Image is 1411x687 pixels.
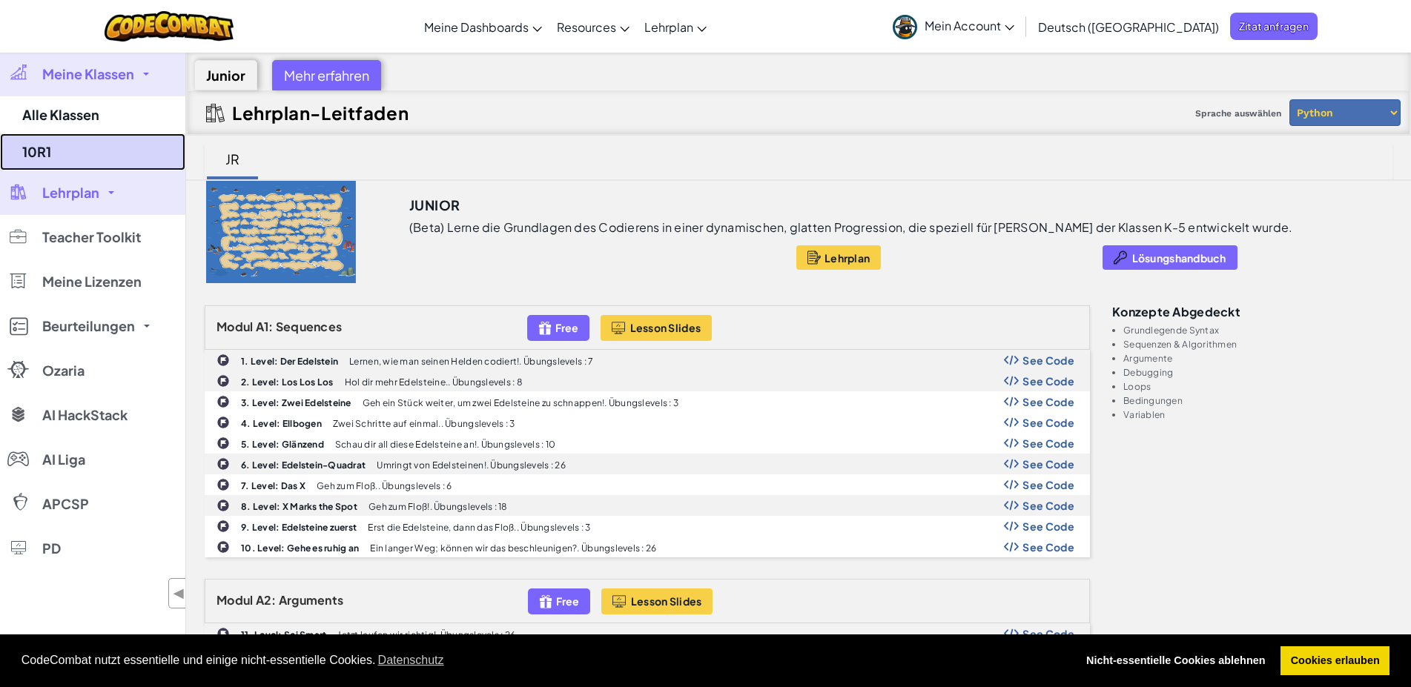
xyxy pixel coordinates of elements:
[375,649,446,671] a: learn more about cookies
[1004,521,1019,531] img: Show Code Logo
[1004,628,1019,639] img: Show Code Logo
[42,275,142,288] span: Meine Lizenzen
[1022,628,1074,640] span: See Code
[1004,542,1019,552] img: Show Code Logo
[1022,437,1074,449] span: See Code
[42,319,135,333] span: Beurteilungen
[1004,438,1019,448] img: Show Code Logo
[825,252,870,264] span: Lehrplan
[349,356,593,366] p: Lernen, wie man seinen Helden codiert!. Übungslevels : 7
[1022,541,1074,553] span: See Code
[601,588,713,614] button: Lesson Slides
[1022,375,1074,387] span: See Code
[1022,500,1074,511] span: See Code
[241,480,305,491] b: 7. Level: Das X
[241,501,357,512] b: 8. Level: X Marks the Spot
[1004,355,1019,365] img: Show Code Logo
[409,220,1292,235] p: (Beta) Lerne die Grundlagen des Codierens in einer dynamischen, glatten Progression, die speziell...
[1004,459,1019,469] img: Show Code Logo
[217,416,230,429] img: IconChallengeLevel.svg
[217,457,230,471] img: IconChallengeLevel.svg
[241,629,326,640] b: 11. Level: Sei Smart
[337,630,515,640] p: Jetzt laufen wir richtig!. Übungslevels : 26
[205,350,1090,371] a: 1. Level: Der Edelstein Lernen, wie man seinen Helden codiert!. Übungslevels : 7 Show Code Logo S...
[1112,305,1392,318] h3: Konzepte abgedeckt
[217,319,253,334] span: Modul
[1004,479,1019,490] img: Show Code Logo
[1004,417,1019,428] img: Show Code Logo
[555,322,578,333] span: Free
[206,104,225,122] img: IconCurriculumGuide.svg
[105,11,234,42] img: CodeCombat logo
[1189,102,1287,125] span: Sprache auswählen
[893,15,917,39] img: avatar
[205,433,1090,454] a: 5. Level: Glänzend Schau dir all diese Edelsteine an!. Übungslevels : 10 Show Code Logo See Code
[217,592,253,608] span: Modul
[1038,19,1219,35] span: Deutsch ([GEOGRAPHIC_DATA])
[241,439,324,450] b: 5. Level: Glänzend
[1103,245,1237,270] button: Lösungshandbuch
[217,354,230,367] img: IconChallengeLevel.svg
[417,7,549,47] a: Meine Dashboards
[173,583,185,604] span: ◀
[345,377,523,387] p: Hol dir mehr Edelsteine.. Übungslevels : 8
[272,60,381,90] div: Mehr erfahren
[409,194,460,216] h3: Junior
[1123,354,1392,363] li: Argumente
[549,7,637,47] a: Resources
[42,453,85,466] span: AI Liga
[556,595,579,607] span: Free
[369,502,508,511] p: Geh zum Floß!. Übungslevels : 18
[241,397,351,408] b: 3. Level: Zwei Edelsteine
[1123,368,1392,377] li: Debugging
[22,649,1065,671] span: CodeCombat nutzt essentielle und einige nicht-essentielle Cookies.
[42,230,141,244] span: Teacher Toolkit
[256,319,343,334] span: A1: Sequences
[205,516,1090,537] a: 9. Level: Edelsteine zuerst Erst die Edelsteine, dann das Floß.. Übungslevels : 3 Show Code Logo ...
[42,67,134,81] span: Meine Klassen
[601,315,713,341] button: Lesson Slides
[241,522,357,533] b: 9. Level: Edelsteine zuerst
[241,418,322,429] b: 4. Level: Ellbogen
[1123,410,1392,419] li: Variablen
[1022,416,1074,428] span: See Code
[194,60,257,90] div: Junior
[217,540,230,554] img: IconChallengeLevel.svg
[205,412,1090,433] a: 4. Level: Ellbogen Zwei Schritte auf einmal.. Übungslevels : 3 Show Code Logo See Code
[630,322,701,333] span: Lesson Slides
[363,398,678,408] p: Geh ein Stück weiter, um zwei Edelsteine zu schnappen!. Übungslevels : 3
[1230,13,1318,40] a: Zitat anfragen
[370,543,656,553] p: Ein langer Weg; können wir das beschleunigen?. Übungslevels : 26
[217,395,230,408] img: IconChallengeLevel.svg
[241,542,359,554] b: 10. Level: Gehe es ruhig an
[205,454,1090,474] a: 6. Level: Edelstein-Quadrat Umringt von Edelsteinen!. Übungslevels : 26 Show Code Logo See Code
[424,19,529,35] span: Meine Dashboards
[333,419,515,428] p: Zwei Schritte auf einmal.. Übungslevels : 3
[256,592,344,608] span: A2: Arguments
[557,19,616,35] span: Resources
[1123,325,1392,335] li: Grundlegende Syntax
[42,186,99,199] span: Lehrplan
[205,474,1090,495] a: 7. Level: Das X Geh zum Floß.. Übungslevels : 6 Show Code Logo See Code
[205,371,1090,391] a: 2. Level: Los Los Los Hol dir mehr Edelsteine.. Übungslevels : 8 Show Code Logo See Code
[1123,382,1392,391] li: Loops
[1022,479,1074,491] span: See Code
[241,376,334,388] b: 2. Level: Los Los Los
[205,623,1090,644] a: 11. Level: Sei Smart Jetzt laufen wir richtig!. Übungslevels : 26 Show Code Logo See Code
[1123,339,1392,349] li: Sequenzen & Algorithmen
[335,439,555,449] p: Schau dir all diese Edelsteine an!. Übungslevels : 10
[925,18,1014,33] span: Mein Account
[1123,396,1392,405] li: Bedingungen
[539,593,552,610] img: IconFreeLevelv2.svg
[205,495,1090,516] a: 8. Level: X Marks the Spot Geh zum Floß!. Übungslevels : 18 Show Code Logo See Code
[1132,252,1226,264] span: Lösungshandbuch
[885,3,1022,50] a: Mein Account
[538,319,552,336] img: IconFreeLevelv2.svg
[205,537,1090,557] a: 10. Level: Gehe es ruhig an Ein langer Weg; können wir das beschleunigen?. Übungslevels : 26 Show...
[217,478,230,491] img: IconChallengeLevel.svg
